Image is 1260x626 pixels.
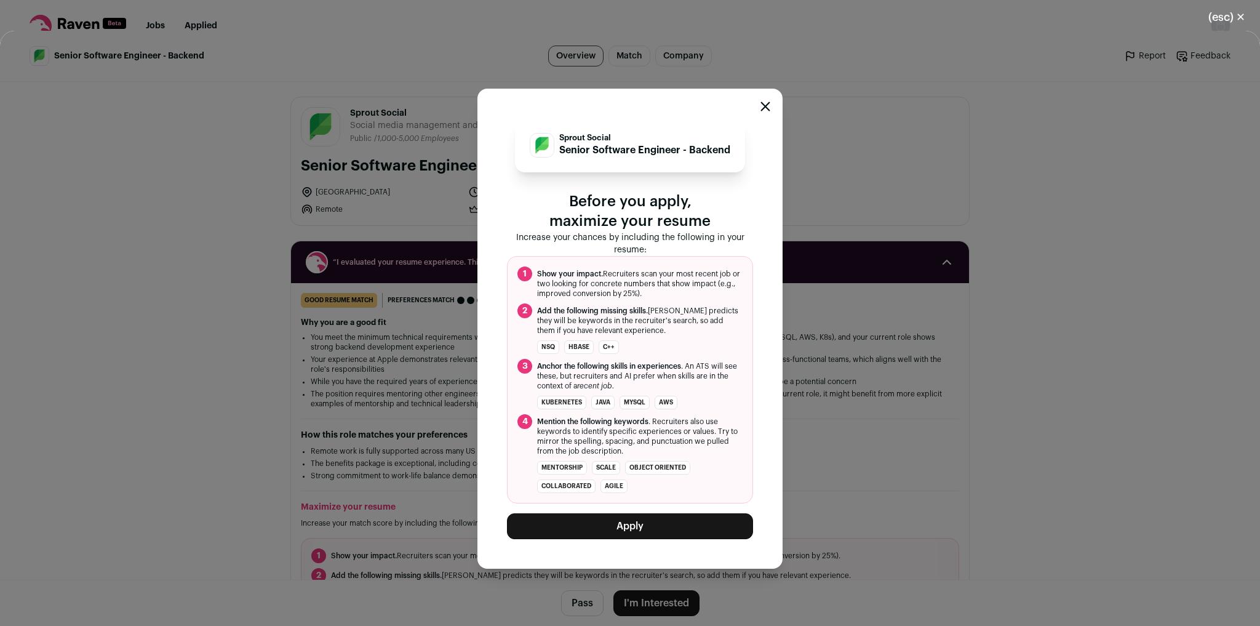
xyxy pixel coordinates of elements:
[559,133,730,143] p: Sprout Social
[564,340,594,354] li: Hbase
[507,513,753,539] button: Apply
[600,480,628,493] li: agile
[537,363,681,370] span: Anchor the following skills in experiences
[620,396,650,409] li: MySQL
[537,270,603,278] span: Show your impact.
[517,267,532,281] span: 1
[530,134,554,157] img: 78abf86bae6893f9a21023ec089c2f3dc074d27dcd4bd123f8aeb2e142e52420.jpg
[625,461,690,475] li: object oriented
[517,414,532,429] span: 4
[655,396,677,409] li: AWS
[537,361,743,391] span: . An ATS will see these, but recruiters and AI prefer when skills are in the context of a
[537,480,596,493] li: collaborated
[537,340,559,354] li: NSQ
[577,382,614,390] i: recent job.
[537,307,648,315] span: Add the following missing skills.
[507,231,753,256] p: Increase your chances by including the following in your resume:
[1194,4,1260,31] button: Close modal
[507,192,753,231] p: Before you apply, maximize your resume
[537,269,743,299] span: Recruiters scan your most recent job or two looking for concrete numbers that show impact (e.g., ...
[537,306,743,335] span: [PERSON_NAME] predicts they will be keywords in the recruiter's search, so add them if you have r...
[559,143,730,158] p: Senior Software Engineer - Backend
[591,396,615,409] li: Java
[537,418,648,425] span: Mention the following keywords
[599,340,619,354] li: C++
[537,417,743,456] span: . Recruiters also use keywords to identify specific experiences or values. Try to mirror the spel...
[760,102,770,111] button: Close modal
[537,461,587,475] li: mentorship
[517,303,532,318] span: 2
[537,396,586,409] li: Kubernetes
[517,359,532,374] span: 3
[592,461,620,475] li: scale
